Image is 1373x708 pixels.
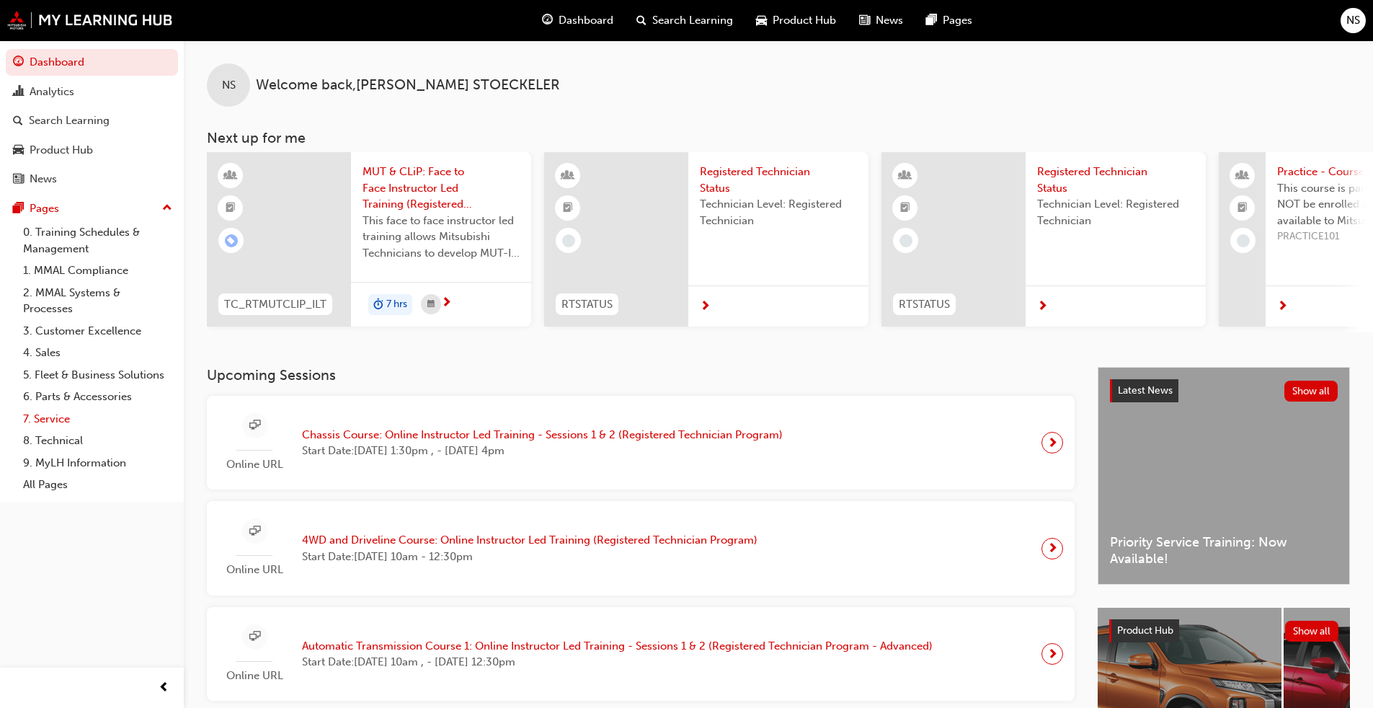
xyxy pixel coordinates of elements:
span: Search Learning [652,12,733,29]
a: Product Hub [6,137,178,164]
img: mmal [7,11,173,30]
a: All Pages [17,474,178,496]
span: Technician Level: Registered Technician [700,196,857,229]
button: Pages [6,195,178,222]
span: up-icon [162,199,172,218]
span: Online URL [218,456,290,473]
span: learningResourceType_INSTRUCTOR_LED-icon [226,167,236,185]
a: 3. Customer Excellence [17,320,178,342]
span: guage-icon [13,56,24,69]
span: guage-icon [542,12,553,30]
span: booktick-icon [226,199,236,218]
a: RTSTATUSRegistered Technician StatusTechnician Level: Registered Technician [881,152,1206,327]
span: next-icon [700,301,711,314]
a: 7. Service [17,408,178,430]
span: calendar-icon [427,296,435,314]
a: search-iconSearch Learning [625,6,745,35]
span: next-icon [441,297,452,310]
span: Start Date: [DATE] 10am , - [DATE] 12:30pm [302,654,933,671]
span: sessionType_ONLINE_URL-icon [249,523,260,541]
span: learningRecordVerb_ENROLL-icon [225,234,238,247]
span: RTSTATUS [899,296,950,313]
a: TC_RTMUTCLIP_ILTMUT & CLiP: Face to Face Instructor Led Training (Registered Technician Advanced)... [207,152,531,327]
span: Start Date: [DATE] 1:30pm , - [DATE] 4pm [302,443,783,459]
span: next-icon [1047,644,1058,664]
a: 0. Training Schedules & Management [17,221,178,260]
span: booktick-icon [563,199,573,218]
span: Welcome back , [PERSON_NAME] STOECKELER [256,77,560,94]
button: Show all [1284,381,1338,402]
span: news-icon [13,173,24,186]
div: Search Learning [29,112,110,129]
span: booktick-icon [1238,199,1248,218]
span: learningRecordVerb_NONE-icon [562,234,575,247]
span: pages-icon [13,203,24,216]
a: guage-iconDashboard [530,6,625,35]
span: sessionType_ONLINE_URL-icon [249,417,260,435]
a: Analytics [6,79,178,105]
div: Analytics [30,84,74,100]
a: news-iconNews [848,6,915,35]
span: Dashboard [559,12,613,29]
span: Product Hub [773,12,836,29]
a: News [6,166,178,193]
a: Online URL4WD and Driveline Course: Online Instructor Led Training (Registered Technician Program... [218,513,1063,584]
a: 1. MMAL Compliance [17,260,178,282]
span: prev-icon [159,679,169,697]
span: TC_RTMUTCLIP_ILT [224,296,326,313]
span: learningRecordVerb_NONE-icon [899,234,912,247]
a: Dashboard [6,49,178,76]
span: booktick-icon [900,199,910,218]
span: Start Date: [DATE] 10am - 12:30pm [302,549,757,565]
span: Online URL [218,668,290,684]
span: news-icon [859,12,870,30]
span: duration-icon [373,296,383,314]
span: Technician Level: Registered Technician [1037,196,1194,229]
span: NS [222,77,236,94]
span: next-icon [1037,301,1048,314]
span: learningRecordVerb_NONE-icon [1237,234,1250,247]
button: Show all [1285,621,1339,642]
a: RTSTATUSRegistered Technician StatusTechnician Level: Registered Technician [544,152,868,327]
span: Product Hub [1117,624,1173,637]
a: 6. Parts & Accessories [17,386,178,408]
span: 7 hrs [386,296,407,313]
span: sessionType_ONLINE_URL-icon [249,628,260,646]
span: search-icon [13,115,23,128]
div: News [30,171,57,187]
button: NS [1341,8,1366,33]
span: chart-icon [13,86,24,99]
a: Latest NewsShow allPriority Service Training: Now Available! [1098,367,1350,585]
div: Product Hub [30,142,93,159]
h3: Upcoming Sessions [207,367,1075,384]
span: car-icon [756,12,767,30]
a: Latest NewsShow all [1110,379,1338,402]
a: 9. MyLH Information [17,452,178,474]
span: Latest News [1118,384,1173,397]
span: learningResourceType_INSTRUCTOR_LED-icon [900,167,910,185]
a: car-iconProduct Hub [745,6,848,35]
div: Pages [30,200,59,217]
span: pages-icon [926,12,937,30]
a: pages-iconPages [915,6,984,35]
button: DashboardAnalyticsSearch LearningProduct HubNews [6,46,178,195]
span: Chassis Course: Online Instructor Led Training - Sessions 1 & 2 (Registered Technician Program) [302,427,783,443]
h3: Next up for me [184,130,1373,146]
span: MUT & CLiP: Face to Face Instructor Led Training (Registered Technician Advanced) [363,164,520,213]
span: Automatic Transmission Course 1: Online Instructor Led Training - Sessions 1 & 2 (Registered Tech... [302,638,933,655]
span: Priority Service Training: Now Available! [1110,534,1338,567]
span: News [876,12,903,29]
a: Product HubShow all [1109,619,1338,642]
span: Pages [943,12,972,29]
span: next-icon [1277,301,1288,314]
a: Online URLChassis Course: Online Instructor Led Training - Sessions 1 & 2 (Registered Technician ... [218,407,1063,479]
a: Online URLAutomatic Transmission Course 1: Online Instructor Led Training - Sessions 1 & 2 (Regis... [218,619,1063,690]
span: Registered Technician Status [1037,164,1194,196]
span: next-icon [1047,539,1058,559]
a: 5. Fleet & Business Solutions [17,364,178,386]
a: 8. Technical [17,430,178,452]
span: search-icon [636,12,646,30]
span: car-icon [13,144,24,157]
span: RTSTATUS [561,296,613,313]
